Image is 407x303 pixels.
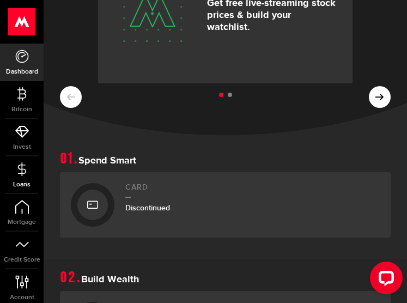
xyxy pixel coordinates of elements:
a: CardDiscontinued [60,172,391,238]
h1: Build Wealth [60,270,391,286]
iframe: LiveChat chat widget [361,257,407,303]
span: Discontinued [125,203,170,213]
h2: Card [125,183,380,198]
h1: Spend Smart [60,152,391,167]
